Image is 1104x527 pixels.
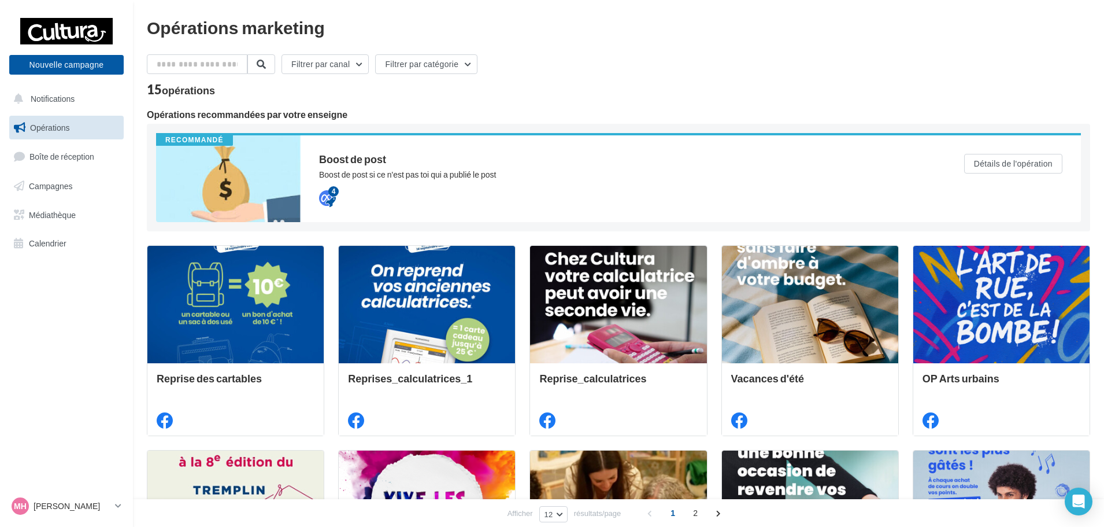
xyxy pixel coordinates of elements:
[34,500,110,512] p: [PERSON_NAME]
[281,54,369,74] button: Filtrer par canal
[29,238,66,248] span: Calendrier
[319,154,918,164] div: Boost de post
[162,85,215,95] div: opérations
[7,231,126,256] a: Calendrier
[7,87,121,111] button: Notifications
[29,181,73,191] span: Campagnes
[348,373,506,396] div: Reprises_calculatrices_1
[157,373,314,396] div: Reprise des cartables
[7,203,126,227] a: Médiathèque
[147,110,1090,119] div: Opérations recommandées par votre enseigne
[539,373,697,396] div: Reprise_calculatrices
[923,373,1080,396] div: OP Arts urbains
[9,495,124,517] a: MH [PERSON_NAME]
[7,174,126,198] a: Campagnes
[664,504,682,522] span: 1
[156,135,233,146] div: Recommandé
[319,169,918,180] div: Boost de post si ce n'est pas toi qui a publié le post
[147,83,215,96] div: 15
[544,510,553,519] span: 12
[507,508,533,519] span: Afficher
[375,54,477,74] button: Filtrer par catégorie
[574,508,621,519] span: résultats/page
[14,500,27,512] span: MH
[686,504,705,522] span: 2
[328,186,339,197] div: 4
[147,19,1090,36] div: Opérations marketing
[539,506,568,522] button: 12
[7,116,126,140] a: Opérations
[7,144,126,169] a: Boîte de réception
[731,373,889,396] div: Vacances d'été
[964,154,1062,174] button: Détails de l'opération
[1065,488,1092,515] div: Open Intercom Messenger
[30,123,69,132] span: Opérations
[29,152,94,161] span: Boîte de réception
[31,94,75,104] span: Notifications
[9,55,124,75] button: Nouvelle campagne
[29,209,76,219] span: Médiathèque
